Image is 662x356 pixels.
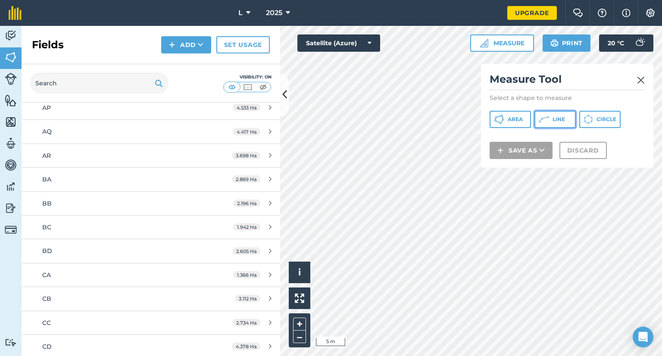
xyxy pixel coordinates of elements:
[631,34,648,52] img: svg+xml;base64,PD94bWwgdmVyc2lvbj0iMS4wIiBlbmNvZGluZz0idXRmLTgiPz4KPCEtLSBHZW5lcmF0b3I6IEFkb2JlIE...
[42,319,51,327] span: CC
[490,94,645,102] p: Select a shape to measure
[30,73,168,94] input: Search
[597,9,607,17] img: A question mark icon
[22,144,280,167] a: AR3.698 Ha
[490,142,553,159] button: Save as
[508,116,523,123] span: Area
[242,83,253,91] img: svg+xml;base64,PHN2ZyB4bWxucz0iaHR0cDovL3d3dy53My5vcmcvMjAwMC9zdmciIHdpZHRoPSI1MCIgaGVpZ2h0PSI0MC...
[227,83,237,91] img: svg+xml;base64,PHN2ZyB4bWxucz0iaHR0cDovL3d3dy53My5vcmcvMjAwMC9zdmciIHdpZHRoPSI1MCIgaGVpZ2h0PSI0MC...
[266,8,282,18] span: 2025
[216,36,270,53] a: Set usage
[232,247,260,255] span: 2.605 Ha
[232,343,260,350] span: 4.378 Ha
[507,6,557,20] a: Upgrade
[573,9,583,17] img: Two speech bubbles overlapping with the left bubble in the forefront
[22,287,280,310] a: CB3.112 Ha
[550,38,559,48] img: svg+xml;base64,PHN2ZyB4bWxucz0iaHR0cDovL3d3dy53My5vcmcvMjAwMC9zdmciIHdpZHRoPSIxOSIgaGVpZ2h0PSIyNC...
[42,152,51,159] span: AR
[22,168,280,191] a: BA2.869 Ha
[295,294,304,303] img: Four arrows, one pointing top left, one top right, one bottom right and the last bottom left
[233,223,260,231] span: 1.942 Ha
[232,175,260,183] span: 2.869 Ha
[5,202,17,215] img: svg+xml;base64,PD94bWwgdmVyc2lvbj0iMS4wIiBlbmNvZGluZz0idXRmLTgiPz4KPCEtLSBHZW5lcmF0b3I6IEFkb2JlIE...
[9,6,22,20] img: fieldmargin Logo
[233,128,260,135] span: 4.417 Ha
[637,75,645,85] img: svg+xml;base64,PHN2ZyB4bWxucz0iaHR0cDovL3d3dy53My5vcmcvMjAwMC9zdmciIHdpZHRoPSIyMiIgaGVpZ2h0PSIzMC...
[42,223,51,231] span: BC
[633,327,653,347] div: Open Intercom Messenger
[579,111,621,128] button: Circle
[42,295,51,303] span: CB
[298,267,301,278] span: i
[22,311,280,334] a: CC2.734 Ha
[5,51,17,64] img: svg+xml;base64,PHN2ZyB4bWxucz0iaHR0cDovL3d3dy53My5vcmcvMjAwMC9zdmciIHdpZHRoPSI1NiIgaGVpZ2h0PSI2MC...
[622,8,631,18] img: svg+xml;base64,PHN2ZyB4bWxucz0iaHR0cDovL3d3dy53My5vcmcvMjAwMC9zdmciIHdpZHRoPSIxNyIgaGVpZ2h0PSIxNy...
[289,262,310,283] button: i
[497,145,503,156] img: svg+xml;base64,PHN2ZyB4bWxucz0iaHR0cDovL3d3dy53My5vcmcvMjAwMC9zdmciIHdpZHRoPSIxNCIgaGVpZ2h0PSIyNC...
[5,116,17,128] img: svg+xml;base64,PHN2ZyB4bWxucz0iaHR0cDovL3d3dy53My5vcmcvMjAwMC9zdmciIHdpZHRoPSI1NiIgaGVpZ2h0PSI2MC...
[559,142,607,159] button: Discard
[155,78,163,88] img: svg+xml;base64,PHN2ZyB4bWxucz0iaHR0cDovL3d3dy53My5vcmcvMjAwMC9zdmciIHdpZHRoPSIxOSIgaGVpZ2h0PSIyNC...
[5,338,17,347] img: svg+xml;base64,PD94bWwgdmVyc2lvbj0iMS4wIiBlbmNvZGluZz0idXRmLTgiPz4KPCEtLSBHZW5lcmF0b3I6IEFkb2JlIE...
[470,34,534,52] button: Measure
[5,224,17,236] img: svg+xml;base64,PD94bWwgdmVyc2lvbj0iMS4wIiBlbmNvZGluZz0idXRmLTgiPz4KPCEtLSBHZW5lcmF0b3I6IEFkb2JlIE...
[596,116,616,123] span: Circle
[42,128,52,135] span: AQ
[233,104,260,111] span: 4.533 Ha
[22,120,280,143] a: AQ4.417 Ha
[258,83,269,91] img: svg+xml;base64,PHN2ZyB4bWxucz0iaHR0cDovL3d3dy53My5vcmcvMjAwMC9zdmciIHdpZHRoPSI1MCIgaGVpZ2h0PSI0MC...
[22,263,280,287] a: CA1.366 Ha
[599,34,653,52] button: 20 °C
[5,73,17,85] img: svg+xml;base64,PD94bWwgdmVyc2lvbj0iMS4wIiBlbmNvZGluZz0idXRmLTgiPz4KPCEtLSBHZW5lcmF0b3I6IEFkb2JlIE...
[293,318,306,331] button: +
[645,9,656,17] img: A cog icon
[42,200,52,207] span: BB
[5,94,17,107] img: svg+xml;base64,PHN2ZyB4bWxucz0iaHR0cDovL3d3dy53My5vcmcvMjAwMC9zdmciIHdpZHRoPSI1NiIgaGVpZ2h0PSI2MC...
[22,239,280,262] a: BD2.605 Ha
[233,200,260,207] span: 2.196 Ha
[490,72,645,90] h2: Measure Tool
[297,34,380,52] button: Satellite (Azure)
[22,215,280,239] a: BC1.942 Ha
[233,271,260,278] span: 1.366 Ha
[232,152,260,159] span: 3.698 Ha
[22,96,280,119] a: AP4.533 Ha
[5,137,17,150] img: svg+xml;base64,PD94bWwgdmVyc2lvbj0iMS4wIiBlbmNvZGluZz0idXRmLTgiPz4KPCEtLSBHZW5lcmF0b3I6IEFkb2JlIE...
[608,34,624,52] span: 20 ° C
[42,343,52,350] span: CD
[480,39,488,47] img: Ruler icon
[534,111,576,128] button: Line
[169,40,175,50] img: svg+xml;base64,PHN2ZyB4bWxucz0iaHR0cDovL3d3dy53My5vcmcvMjAwMC9zdmciIHdpZHRoPSIxNCIgaGVpZ2h0PSIyNC...
[5,29,17,42] img: svg+xml;base64,PD94bWwgdmVyc2lvbj0iMS4wIiBlbmNvZGluZz0idXRmLTgiPz4KPCEtLSBHZW5lcmF0b3I6IEFkb2JlIE...
[543,34,591,52] button: Print
[22,192,280,215] a: BB2.196 Ha
[32,38,64,52] h2: Fields
[161,36,211,53] button: Add
[5,180,17,193] img: svg+xml;base64,PD94bWwgdmVyc2lvbj0iMS4wIiBlbmNvZGluZz0idXRmLTgiPz4KPCEtLSBHZW5lcmF0b3I6IEFkb2JlIE...
[223,74,272,81] div: Visibility: On
[238,8,243,18] span: L
[5,159,17,172] img: svg+xml;base64,PD94bWwgdmVyc2lvbj0iMS4wIiBlbmNvZGluZz0idXRmLTgiPz4KPCEtLSBHZW5lcmF0b3I6IEFkb2JlIE...
[293,331,306,343] button: –
[553,116,565,123] span: Line
[490,111,531,128] button: Area
[42,247,52,255] span: BD
[42,271,51,279] span: CA
[235,295,260,302] span: 3.112 Ha
[42,104,51,112] span: AP
[42,175,51,183] span: BA
[232,319,260,326] span: 2.734 Ha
